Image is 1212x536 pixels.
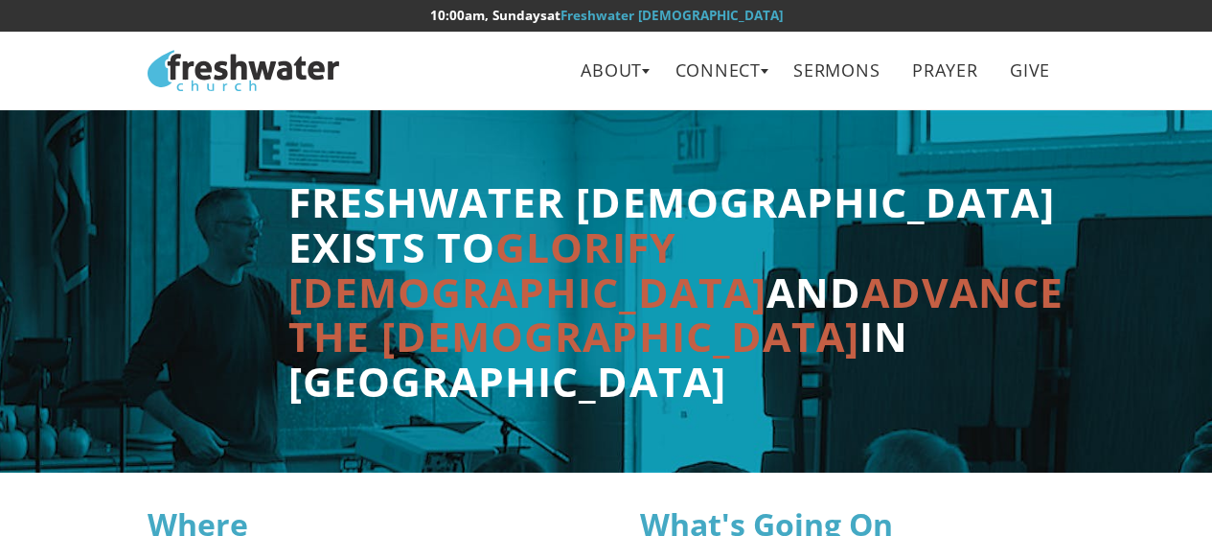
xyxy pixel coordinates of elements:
[567,49,656,92] a: About
[996,49,1064,92] a: Give
[430,7,547,24] time: 10:00am, Sundays
[148,9,1063,23] h6: at
[899,49,992,92] a: Prayer
[780,49,894,92] a: Sermons
[148,50,339,91] img: Freshwater Church
[288,179,1064,404] h2: Freshwater [DEMOGRAPHIC_DATA] exists to and in [GEOGRAPHIC_DATA]
[288,264,1064,364] span: advance the [DEMOGRAPHIC_DATA]
[560,7,783,24] a: Freshwater [DEMOGRAPHIC_DATA]
[288,219,766,319] span: glorify [DEMOGRAPHIC_DATA]
[661,49,775,92] a: Connect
